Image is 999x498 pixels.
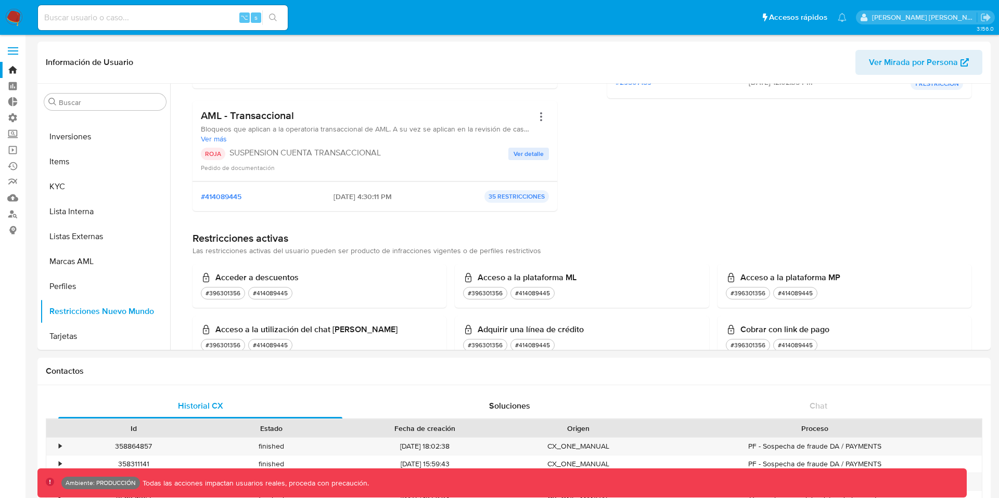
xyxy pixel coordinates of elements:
[202,438,340,455] div: finished
[178,400,223,412] span: Historial CX
[240,12,248,22] span: ⌥
[46,366,982,376] h1: Contactos
[810,400,827,412] span: Chat
[655,423,975,434] div: Proceso
[769,12,827,23] span: Accesos rápidos
[65,455,202,473] div: 358311141
[48,98,57,106] button: Buscar
[40,149,170,174] button: Items
[489,400,530,412] span: Soluciones
[65,438,202,455] div: 358864857
[40,299,170,324] button: Restricciones Nuevo Mundo
[869,50,958,75] span: Ver Mirada por Persona
[66,481,136,485] p: Ambiente: PRODUCCIÓN
[872,12,977,22] p: juan.caicedocastro@mercadolibre.com.co
[40,274,170,299] button: Perfiles
[38,11,288,24] input: Buscar usuario o caso...
[262,10,284,25] button: search-icon
[59,441,61,451] div: •
[980,12,991,23] a: Salir
[202,455,340,473] div: finished
[72,423,195,434] div: Id
[838,13,847,22] a: Notificaciones
[59,98,162,107] input: Buscar
[40,324,170,349] button: Tarjetas
[340,438,509,455] div: [DATE] 18:02:38
[509,455,647,473] div: CX_ONE_MANUAL
[855,50,982,75] button: Ver Mirada por Persona
[340,455,509,473] div: [DATE] 15:59:43
[40,199,170,224] button: Lista Interna
[40,174,170,199] button: KYC
[647,455,982,473] div: PF - Sospecha de fraude DA / PAYMENTS
[254,12,258,22] span: s
[517,423,640,434] div: Origen
[210,423,333,434] div: Estado
[46,57,133,68] h1: Información de Usuario
[40,224,170,249] button: Listas Externas
[348,423,502,434] div: Fecha de creación
[140,478,369,488] p: Todas las acciones impactan usuarios reales, proceda con precaución.
[40,249,170,274] button: Marcas AML
[509,438,647,455] div: CX_ONE_MANUAL
[647,438,982,455] div: PF - Sospecha de fraude DA / PAYMENTS
[40,124,170,149] button: Inversiones
[59,459,61,469] div: •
